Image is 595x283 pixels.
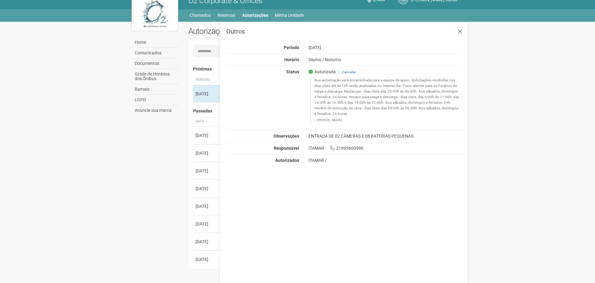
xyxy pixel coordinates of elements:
div: [DATE] [196,256,219,262]
div: [DATE] [196,221,219,227]
h4: Próximas [193,67,459,71]
a: Autorizações [242,11,268,20]
strong: Período [284,45,299,50]
a: Documentos [133,58,179,69]
div: [DATE] [196,168,219,174]
a: Grade de Horários dos Ônibus [133,69,179,84]
a: Minha Unidade [275,11,304,20]
footer: [PERSON_NAME] [314,118,460,122]
h3: Outros [226,28,463,34]
a: Home [133,37,179,48]
h4: Passadas [193,109,459,113]
strong: Responsável [274,146,299,151]
div: [DATE] [196,203,219,209]
blockquote: Sua autorização será encaminhada para a equipe de apoio. Solicitações recebidas nos dias úteis at... [310,76,463,123]
a: Chamados [190,11,211,20]
span: Autorizada [309,69,336,75]
div: [DATE] [196,185,219,192]
div: [DATE] [196,239,219,245]
span: | [338,70,339,74]
strong: Horário [284,57,299,62]
a: Anuncie sua marca [133,105,179,116]
div: [DATE] [196,132,219,139]
div: [DATE] [196,91,219,97]
div: Diurno / Noturno [304,57,468,62]
th: Período [193,75,221,85]
div: ENTRADA DE 02 CÂMERAS E 08 BATERIAS PEQUENAS [304,133,468,139]
h2: Autorizações [188,26,321,36]
div: ITAMAR / [309,157,463,163]
div: [DATE] [304,45,468,50]
div: ITAMAR 21995600990 [304,145,468,151]
a: Ramais [133,84,179,95]
div: [DATE] [196,150,219,156]
strong: Autorizados [275,158,299,163]
th: Data [193,116,221,127]
strong: Status [286,69,299,74]
a: Comunicados [133,48,179,58]
strong: Observações [273,134,299,139]
a: LGPD [133,95,179,105]
a: Reservas [218,11,235,20]
a: Cancelar [342,70,356,74]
